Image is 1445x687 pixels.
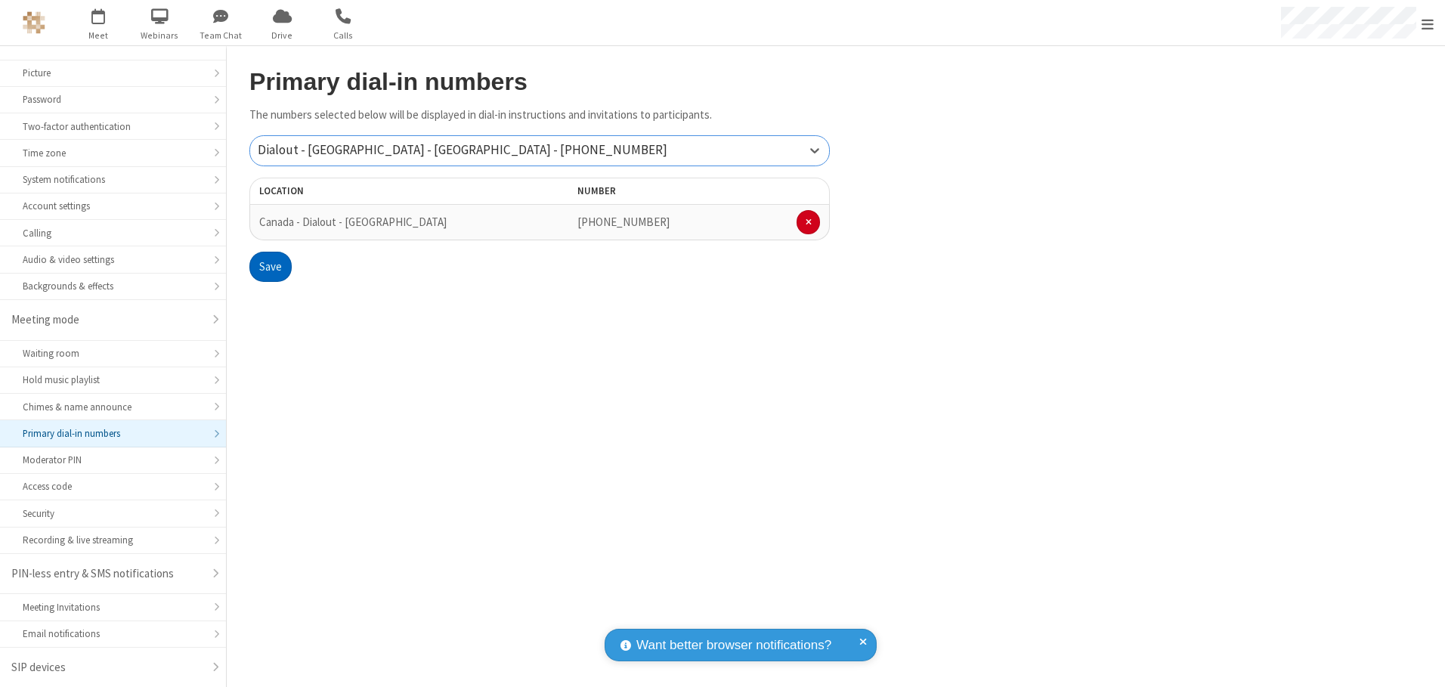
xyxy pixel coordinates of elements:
[249,107,830,124] p: The numbers selected below will be displayed in dial-in instructions and invitations to participa...
[577,215,670,229] span: [PHONE_NUMBER]
[249,69,830,95] h2: Primary dial-in numbers
[23,346,203,361] div: Waiting room
[315,29,372,42] span: Calls
[23,11,45,34] img: QA Selenium DO NOT DELETE OR CHANGE
[23,146,203,160] div: Time zone
[249,252,292,282] button: Save
[23,400,203,414] div: Chimes & name announce
[11,659,203,676] div: SIP devices
[258,141,667,158] span: Dialout - [GEOGRAPHIC_DATA] - [GEOGRAPHIC_DATA] - [PHONE_NUMBER]
[1407,648,1434,676] iframe: Chat
[636,636,831,655] span: Want better browser notifications?
[23,119,203,134] div: Two-factor authentication
[11,311,203,329] div: Meeting mode
[23,600,203,614] div: Meeting Invitations
[23,506,203,521] div: Security
[193,29,249,42] span: Team Chat
[132,29,188,42] span: Webinars
[23,66,203,80] div: Picture
[23,92,203,107] div: Password
[23,533,203,547] div: Recording & live streaming
[254,29,311,42] span: Drive
[23,373,203,387] div: Hold music playlist
[23,453,203,467] div: Moderator PIN
[23,627,203,641] div: Email notifications
[11,565,203,583] div: PIN-less entry & SMS notifications
[23,479,203,494] div: Access code
[23,279,203,293] div: Backgrounds & effects
[23,252,203,267] div: Audio & video settings
[568,178,830,205] th: Number
[23,226,203,240] div: Calling
[70,29,127,42] span: Meet
[23,199,203,213] div: Account settings
[23,426,203,441] div: Primary dial-in numbers
[249,205,481,240] td: Canada - Dialout - [GEOGRAPHIC_DATA]
[249,178,481,205] th: Location
[23,172,203,187] div: System notifications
